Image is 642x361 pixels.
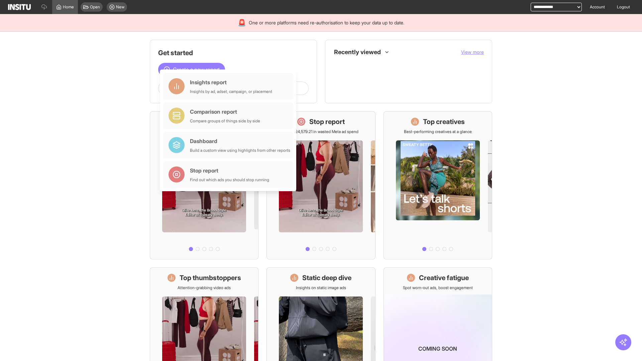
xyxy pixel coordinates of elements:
span: New [116,4,124,10]
span: Create a new report [173,66,220,74]
span: One or more platforms need re-authorisation to keep your data up to date. [249,19,404,26]
h1: Get started [158,48,309,57]
h1: Stop report [309,117,345,126]
div: Insights by ad, adset, campaign, or placement [190,89,272,94]
div: Find out which ads you should stop running [190,177,269,183]
p: Insights on static image ads [296,285,346,290]
a: Stop reportSave £24,579.21 in wasted Meta ad spend [266,111,375,259]
a: Top creativesBest-performing creatives at a glance [384,111,492,259]
h1: Static deep dive [302,273,351,282]
h1: Top thumbstoppers [180,273,241,282]
div: Stop report [190,166,269,174]
div: Dashboard [190,137,290,145]
p: Save £24,579.21 in wasted Meta ad spend [283,129,358,134]
div: Insights report [190,78,272,86]
h1: Top creatives [423,117,465,126]
div: Build a custom view using highlights from other reports [190,148,290,153]
p: Attention-grabbing video ads [178,285,231,290]
a: What's live nowSee all active ads instantly [150,111,258,259]
span: Home [63,4,74,10]
div: Compare groups of things side by side [190,118,260,124]
div: 🚨 [238,18,246,27]
button: Create a new report [158,63,225,76]
div: Comparison report [190,108,260,116]
span: Open [90,4,100,10]
img: Logo [8,4,31,10]
button: View more [461,49,484,55]
p: Best-performing creatives at a glance [404,129,472,134]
